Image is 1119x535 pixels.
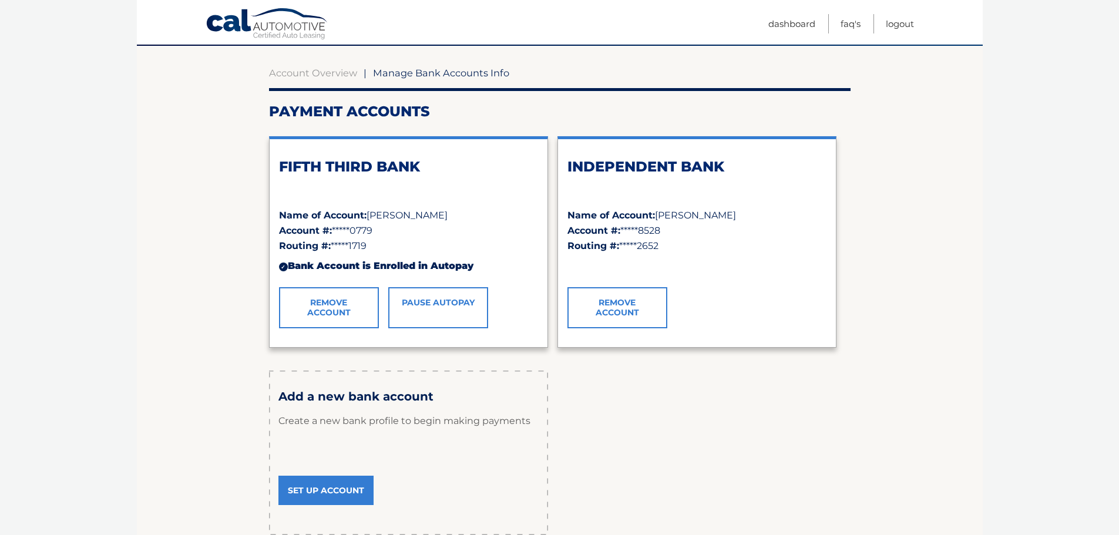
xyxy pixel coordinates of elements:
h3: Add a new bank account [278,389,539,404]
span: ✓ [567,260,575,271]
span: Manage Bank Accounts Info [373,67,509,79]
h2: FIFTH THIRD BANK [279,158,538,176]
strong: Name of Account: [279,210,367,221]
strong: Name of Account: [567,210,655,221]
h2: Payment Accounts [269,103,851,120]
strong: Routing #: [567,240,619,251]
a: Pause AutoPay [388,287,488,328]
span: [PERSON_NAME] [655,210,736,221]
a: Logout [886,14,914,33]
strong: Routing #: [279,240,331,251]
strong: Account #: [279,225,332,236]
a: Account Overview [269,67,357,79]
strong: Account #: [567,225,620,236]
span: | [364,67,367,79]
a: FAQ's [841,14,861,33]
a: Set Up Account [278,476,374,505]
a: Dashboard [768,14,815,33]
a: Remove Account [567,287,667,328]
a: Remove Account [279,287,379,328]
h2: INDEPENDENT BANK [567,158,826,176]
div: ✓ [279,263,288,271]
span: [PERSON_NAME] [367,210,448,221]
div: Bank Account is Enrolled in Autopay [279,254,538,278]
a: Cal Automotive [206,8,329,42]
p: Create a new bank profile to begin making payments [278,403,539,439]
